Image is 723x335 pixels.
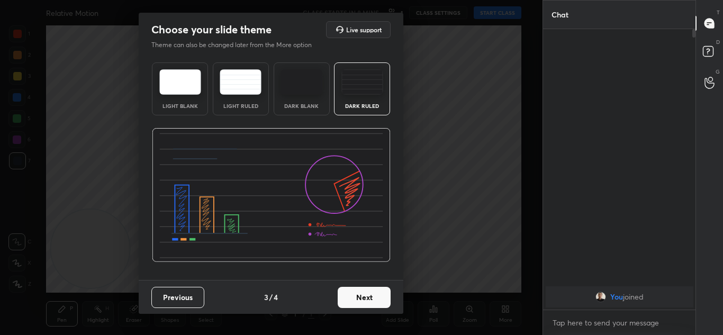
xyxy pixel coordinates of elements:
p: Theme can also be changed later from the More option [151,40,323,50]
span: You [610,293,623,301]
img: darkRuledThemeBanner.864f114c.svg [152,128,391,262]
button: Next [338,287,391,308]
div: Light Blank [159,103,201,108]
p: T [717,8,720,16]
p: G [716,68,720,76]
h4: 4 [274,292,278,303]
span: joined [623,293,644,301]
div: grid [543,284,696,310]
img: 2cc62f2a7992406d895b4c832009be1c.jpg [595,292,606,302]
h5: Live support [346,26,382,33]
img: lightRuledTheme.5fabf969.svg [220,69,261,95]
img: darkTheme.f0cc69e5.svg [281,69,322,95]
img: darkRuledTheme.de295e13.svg [341,69,383,95]
h2: Choose your slide theme [151,23,272,37]
p: D [716,38,720,46]
img: lightTheme.e5ed3b09.svg [159,69,201,95]
p: Chat [543,1,577,29]
h4: 3 [264,292,268,303]
div: Light Ruled [220,103,262,108]
div: Dark Ruled [341,103,383,108]
h4: / [269,292,273,303]
div: Dark Blank [281,103,323,108]
button: Previous [151,287,204,308]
